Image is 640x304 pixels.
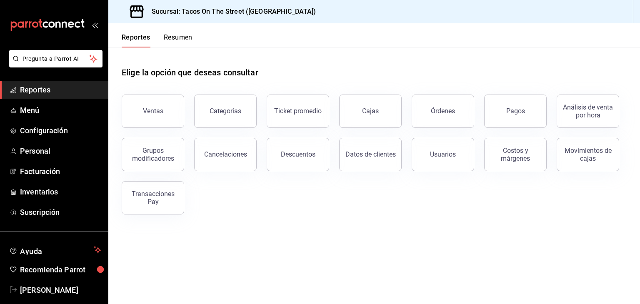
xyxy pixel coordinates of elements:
[20,125,101,136] span: Configuración
[122,138,184,171] button: Grupos modificadores
[194,95,257,128] button: Categorías
[412,95,474,128] button: Órdenes
[20,105,101,116] span: Menú
[562,147,614,162] div: Movimientos de cajas
[127,147,179,162] div: Grupos modificadores
[274,107,322,115] div: Ticket promedio
[164,33,192,47] button: Resumen
[484,138,547,171] button: Costos y márgenes
[204,150,247,158] div: Cancelaciones
[557,138,619,171] button: Movimientos de cajas
[210,107,241,115] div: Categorías
[412,138,474,171] button: Usuarios
[430,150,456,158] div: Usuarios
[145,7,316,17] h3: Sucursal: Tacos On The Street ([GEOGRAPHIC_DATA])
[20,166,101,177] span: Facturación
[281,150,315,158] div: Descuentos
[490,147,541,162] div: Costos y márgenes
[506,107,525,115] div: Pagos
[22,55,90,63] span: Pregunta a Parrot AI
[20,207,101,218] span: Suscripción
[20,186,101,197] span: Inventarios
[20,264,101,275] span: Recomienda Parrot
[127,190,179,206] div: Transacciones Pay
[339,95,402,128] button: Cajas
[143,107,163,115] div: Ventas
[20,284,101,296] span: [PERSON_NAME]
[267,138,329,171] button: Descuentos
[92,22,98,28] button: open_drawer_menu
[484,95,547,128] button: Pagos
[362,107,379,115] div: Cajas
[20,84,101,95] span: Reportes
[122,33,192,47] div: navigation tabs
[562,103,614,119] div: Análisis de venta por hora
[431,107,455,115] div: Órdenes
[122,181,184,214] button: Transacciones Pay
[122,66,258,79] h1: Elige la opción que deseas consultar
[122,33,150,47] button: Reportes
[20,245,90,255] span: Ayuda
[194,138,257,171] button: Cancelaciones
[122,95,184,128] button: Ventas
[9,50,102,67] button: Pregunta a Parrot AI
[267,95,329,128] button: Ticket promedio
[20,145,101,157] span: Personal
[339,138,402,171] button: Datos de clientes
[557,95,619,128] button: Análisis de venta por hora
[345,150,396,158] div: Datos de clientes
[6,60,102,69] a: Pregunta a Parrot AI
